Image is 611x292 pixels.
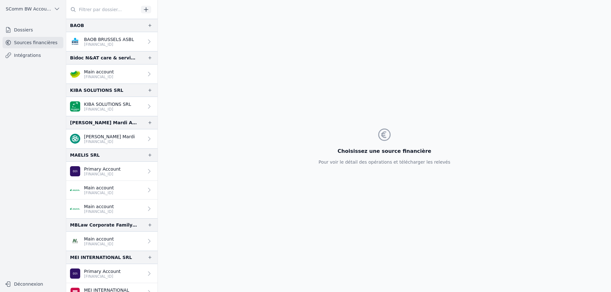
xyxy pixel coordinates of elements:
[3,4,63,14] button: SComm BW Accounting
[84,172,121,177] p: [FINANCIAL_ID]
[70,204,80,214] img: ARGENTA_ARSPBE22.png
[84,274,121,279] p: [FINANCIAL_ID]
[84,107,131,112] p: [FINANCIAL_ID]
[3,279,63,289] button: Déconnexion
[70,119,137,126] div: [PERSON_NAME] Mardi ASBL
[84,236,114,242] p: Main account
[70,185,80,195] img: ARGENTA_ARSPBE22.png
[66,264,158,283] a: Primary Account [FINANCIAL_ID]
[66,97,158,116] a: KIBA SOLUTIONS SRL [FINANCIAL_ID]
[84,101,131,107] p: KIBA SOLUTIONS SRL
[70,166,80,176] img: AION_BMPBBEBBXXX.png
[66,129,158,148] a: [PERSON_NAME] Mardi [FINANCIAL_ID]
[84,185,114,191] p: Main account
[84,166,121,172] p: Primary Account
[84,42,134,47] p: [FINANCIAL_ID]
[84,139,135,144] p: [FINANCIAL_ID]
[70,101,80,112] img: BNP_BE_BUSINESS_GEBABEBB.png
[70,254,132,261] div: MEI INTERNATIONAL SRL
[66,32,158,51] a: BAOB BRUSSELS ASBL [FINANCIAL_ID]
[84,69,114,75] p: Main account
[3,24,63,36] a: Dossiers
[319,147,450,155] h3: Choisissez une source financière
[66,65,158,84] a: Main account [FINANCIAL_ID]
[66,200,158,218] a: Main account [FINANCIAL_ID]
[84,268,121,275] p: Primary Account
[66,4,139,15] input: Filtrer par dossier...
[70,268,80,279] img: AION_BMPBBEBBXXX.png
[84,209,114,214] p: [FINANCIAL_ID]
[70,151,100,159] div: MAELIS SRL
[70,134,80,144] img: triodosbank.png
[84,133,135,140] p: [PERSON_NAME] Mardi
[70,86,123,94] div: KIBA SOLUTIONS SRL
[3,50,63,61] a: Intégrations
[70,54,137,62] div: Bidoc N&AT care & services
[70,236,80,246] img: NAGELMACKERS_BNAGBEBBXXX.png
[66,162,158,181] a: Primary Account [FINANCIAL_ID]
[66,181,158,200] a: Main account [FINANCIAL_ID]
[70,221,137,229] div: MBLaw Corporate Family Office SRL
[84,241,114,247] p: [FINANCIAL_ID]
[84,190,114,195] p: [FINANCIAL_ID]
[319,159,450,165] p: Pour voir le détail des opérations et télécharger les relevés
[84,203,114,210] p: Main account
[3,37,63,48] a: Sources financières
[70,37,80,47] img: KBC_BRUSSELS_KREDBEBB.png
[66,232,158,251] a: Main account [FINANCIAL_ID]
[84,74,114,79] p: [FINANCIAL_ID]
[70,22,84,29] div: BAOB
[6,6,51,12] span: SComm BW Accounting
[84,36,134,43] p: BAOB BRUSSELS ASBL
[70,69,80,79] img: crelan.png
